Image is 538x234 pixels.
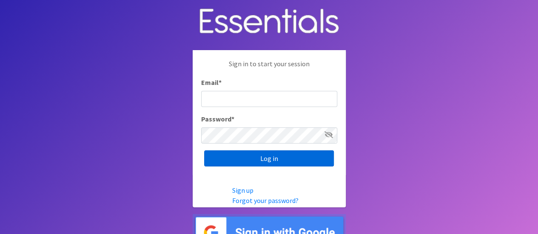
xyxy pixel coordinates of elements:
abbr: required [231,115,234,123]
label: Password [201,114,234,124]
p: Sign in to start your session [201,59,337,77]
a: Sign up [232,186,253,195]
abbr: required [219,78,222,87]
a: Forgot your password? [232,196,299,205]
input: Log in [204,150,334,166]
label: Email [201,77,222,87]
